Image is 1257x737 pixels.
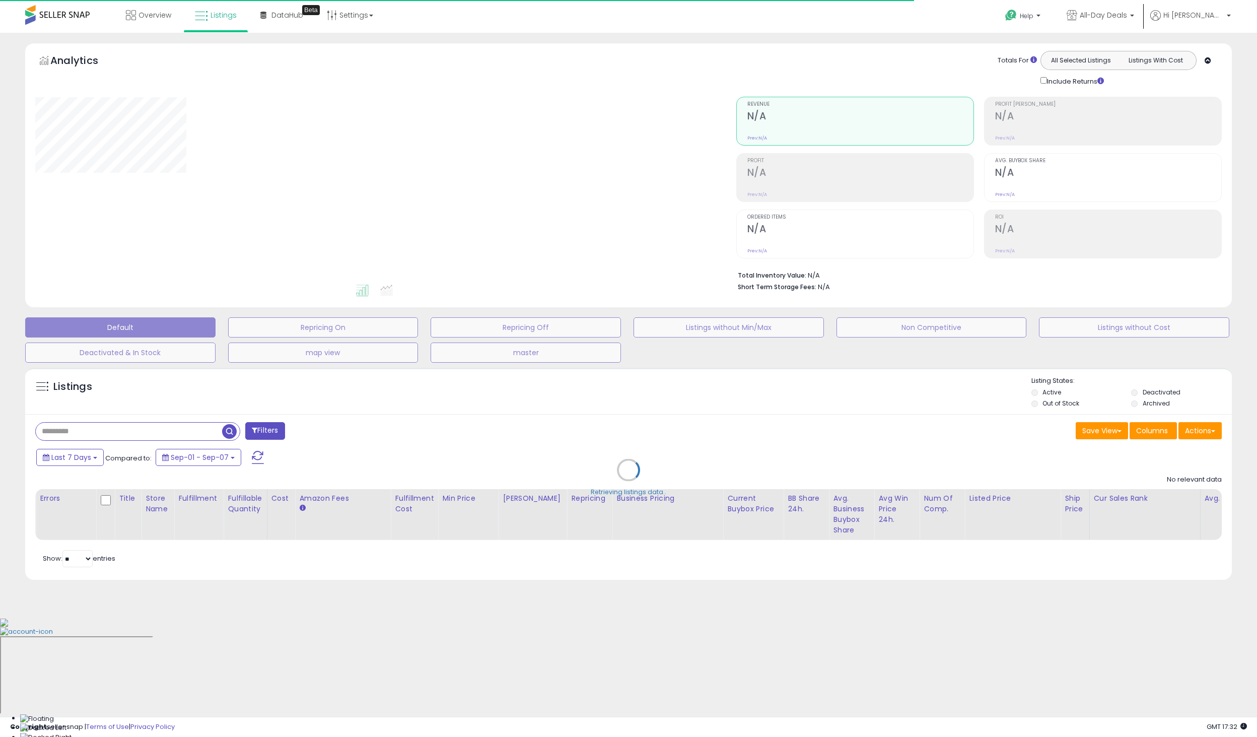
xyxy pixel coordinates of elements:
span: Help [1020,12,1033,20]
b: Total Inventory Value: [738,271,806,280]
h5: Analytics [50,53,118,70]
h2: N/A [747,167,973,180]
h2: N/A [995,110,1221,124]
span: All-Day Deals [1080,10,1127,20]
img: Docked Left [20,723,66,733]
a: Hi [PERSON_NAME] [1150,10,1231,33]
small: Prev: N/A [747,135,767,141]
span: Overview [138,10,171,20]
li: N/A [738,269,1214,281]
h2: N/A [747,110,973,124]
button: Repricing Off [431,317,621,338]
div: Totals For [998,56,1037,65]
small: Prev: N/A [995,135,1015,141]
small: Prev: N/A [995,191,1015,197]
h2: N/A [747,223,973,237]
div: Include Returns [1033,75,1116,87]
span: Hi [PERSON_NAME] [1163,10,1224,20]
small: Prev: N/A [747,191,767,197]
a: Help [997,2,1051,33]
h2: N/A [995,167,1221,180]
span: ROI [995,215,1221,220]
span: Avg. Buybox Share [995,158,1221,164]
h2: N/A [995,223,1221,237]
button: Listings without Min/Max [634,317,824,338]
button: All Selected Listings [1043,54,1119,67]
b: Short Term Storage Fees: [738,283,816,291]
span: N/A [818,282,830,292]
div: Retrieving listings data.. [591,488,666,497]
span: Profit [747,158,973,164]
small: Prev: N/A [747,248,767,254]
button: map view [228,343,418,363]
button: Default [25,317,216,338]
div: Tooltip anchor [302,5,320,15]
button: Listings without Cost [1039,317,1229,338]
button: Listings With Cost [1118,54,1193,67]
img: Floating [20,714,54,724]
button: Deactivated & In Stock [25,343,216,363]
small: Prev: N/A [995,248,1015,254]
button: Non Competitive [836,317,1027,338]
span: Profit [PERSON_NAME] [995,102,1221,107]
span: Ordered Items [747,215,973,220]
i: Get Help [1005,9,1017,22]
button: Repricing On [228,317,418,338]
button: master [431,343,621,363]
span: Revenue [747,102,973,107]
span: Listings [211,10,237,20]
span: DataHub [271,10,303,20]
